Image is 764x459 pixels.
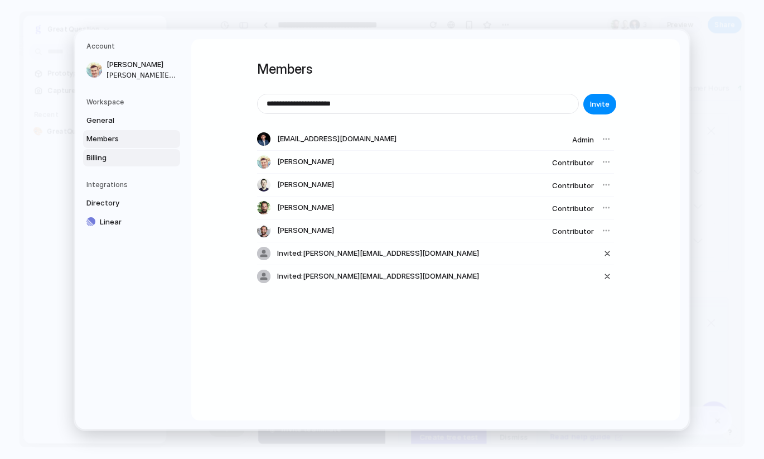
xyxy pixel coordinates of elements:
[175,367,481,381] li: Collect quantitative metrics and deep qualitative insights
[161,408,240,431] button: Create tree test
[107,59,178,70] span: [PERSON_NAME]
[332,47,402,58] div: Survey Responses
[86,180,180,190] h5: Integrations
[202,133,340,147] div: Start building a research panel
[202,206,330,219] div: Upload a customer interview
[277,179,334,190] span: [PERSON_NAME]
[105,243,113,251] a: Manage teams
[83,194,180,212] a: Directory
[86,133,158,145] span: Members
[9,243,105,252] div: Teams
[175,381,481,394] li: Design structures that help people find what they need
[161,295,468,323] h4: Evaluate your information architecture with Tree Testing
[257,59,614,79] h1: Members
[83,130,180,148] a: Members
[552,158,594,167] span: Contributor
[107,70,178,80] span: [PERSON_NAME][EMAIL_ADDRESS][DOMAIN_NAME]
[161,93,347,108] h2: Tips for trying out Great Question
[552,227,594,236] span: Contributor
[9,72,125,90] button: New study
[277,271,479,282] span: Invited: [PERSON_NAME][EMAIL_ADDRESS][DOMAIN_NAME]
[590,98,610,109] span: Invite
[7,294,134,312] a: Studies
[100,216,171,227] span: Linear
[83,111,180,129] a: General
[86,97,180,107] h5: Workspace
[277,248,479,259] span: Invited: [PERSON_NAME][EMAIL_ADDRESS][DOMAIN_NAME]
[552,204,594,213] span: Contributor
[277,225,334,236] span: [PERSON_NAME]
[9,32,125,63] button: GB[PERSON_NAME]Great Question
[7,312,134,331] a: Repository
[162,122,481,158] header: Start building a research panel
[161,327,481,341] div: See how easily users can navigate your IA before you build.
[46,75,88,87] span: New study
[12,41,23,53] span: GB
[83,213,180,231] a: Linear
[464,382,495,413] button: AI Assistant (Ctrl/Cmd + K)
[86,152,158,163] span: Billing
[162,159,481,194] header: Kick off a research study
[33,37,116,48] div: [PERSON_NAME]
[155,47,173,57] a: 2174
[162,195,481,231] header: Upload a customer interview
[277,202,334,213] span: [PERSON_NAME]
[175,354,481,367] li: Surface where users get lost, hesitate, or misinterpret your structure
[86,198,158,209] span: Directory
[245,408,294,431] button: Dismiss
[312,47,330,57] span: 1861
[572,135,594,144] span: Admin
[307,414,371,425] span: Read help guide
[86,41,180,51] h5: Account
[258,47,296,58] div: Interviews
[283,9,351,27] h1: Dashboard
[240,47,256,57] span: 874
[277,133,396,145] span: [EMAIL_ADDRESS][DOMAIN_NAME]
[83,149,180,166] a: Billing
[298,408,393,431] a: Read help guide
[202,170,315,183] div: Kick off a research study
[277,156,334,168] span: [PERSON_NAME]
[9,207,45,216] div: Resources
[7,275,134,294] a: Candidates
[176,47,224,58] div: Total Studies
[22,261,30,271] div: AI
[86,114,158,126] span: General
[83,56,180,84] a: [PERSON_NAME][PERSON_NAME][EMAIL_ADDRESS][DOMAIN_NAME]
[419,47,434,57] span: 455
[583,94,616,114] button: Invite
[33,48,116,57] div: Great Question
[552,181,594,190] span: Contributor
[437,47,496,58] div: Customer Hours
